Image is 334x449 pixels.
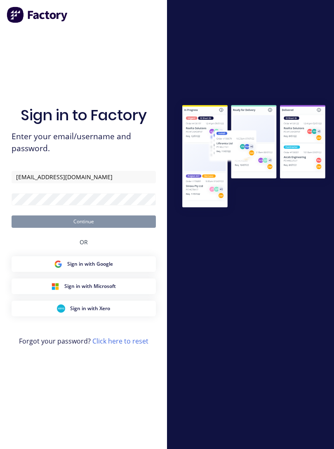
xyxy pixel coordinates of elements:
img: Xero Sign in [57,304,65,313]
span: Enter your email/username and password. [12,131,156,154]
span: Sign in with Microsoft [64,283,116,290]
button: Continue [12,215,156,228]
span: Sign in with Google [67,260,113,268]
button: Google Sign inSign in with Google [12,256,156,272]
div: OR [80,228,88,256]
span: Forgot your password? [19,336,148,346]
input: Email/Username [12,171,156,183]
img: Sign in [174,97,334,217]
a: Click here to reset [92,337,148,346]
button: Microsoft Sign inSign in with Microsoft [12,278,156,294]
button: Xero Sign inSign in with Xero [12,301,156,316]
img: Microsoft Sign in [51,282,59,290]
img: Factory [7,7,68,23]
span: Sign in with Xero [70,305,110,312]
img: Google Sign in [54,260,62,268]
h1: Sign in to Factory [21,106,147,124]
